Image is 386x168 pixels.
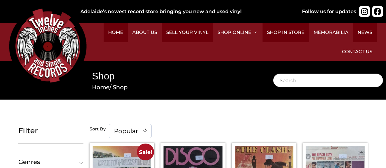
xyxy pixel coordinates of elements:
a: Memorabilia [309,23,353,42]
h1: Shop [92,69,257,83]
span: Sale! [137,144,154,160]
h5: Sort By [90,126,106,132]
h5: Filter [18,126,83,135]
div: Adelaide’s newest record store bringing you new and used vinyl [80,8,295,15]
a: Sell Your Vinyl [162,23,213,42]
input: Search [273,74,383,87]
button: Genres [18,159,83,165]
a: Shop in Store [263,23,309,42]
a: About Us [128,23,162,42]
span: Genres [18,159,81,165]
a: Contact Us [337,42,377,61]
a: Home [104,23,128,42]
a: Shop Online [213,23,263,42]
nav: Breadcrumb [92,83,257,92]
span: Popularity [109,124,152,138]
a: News [353,23,377,42]
a: Home [92,84,109,91]
div: Follow us for updates [302,8,356,15]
